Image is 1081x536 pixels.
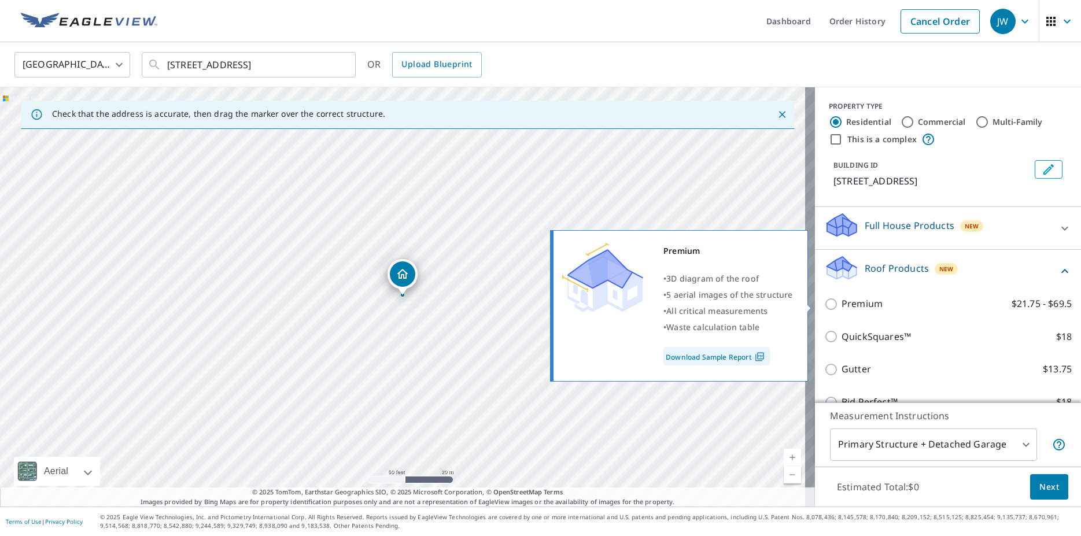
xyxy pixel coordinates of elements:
p: Premium [842,297,883,311]
label: Commercial [918,116,966,128]
label: Residential [846,116,891,128]
div: Full House ProductsNew [824,212,1072,245]
button: Next [1030,474,1068,500]
a: Terms of Use [6,517,42,526]
p: Check that the address is accurate, then drag the marker over the correct structure. [52,109,385,119]
span: 5 aerial images of the structure [666,289,792,300]
div: Premium [663,243,793,259]
input: Search by address or latitude-longitude [167,49,332,81]
p: Gutter [842,362,871,376]
p: Full House Products [865,219,954,232]
button: Close [774,107,789,122]
span: © 2025 TomTom, Earthstar Geographics SIO, © 2025 Microsoft Corporation, © [252,487,563,497]
a: Current Level 19, Zoom Out [784,466,801,483]
div: Roof ProductsNew [824,254,1072,287]
a: Download Sample Report [663,347,770,365]
p: | [6,518,83,525]
div: • [663,319,793,335]
img: Premium [562,243,643,312]
label: Multi-Family [993,116,1043,128]
a: Privacy Policy [45,517,83,526]
span: Upload Blueprint [401,57,472,72]
a: Terms [544,487,563,496]
div: Aerial [14,457,100,486]
p: Measurement Instructions [830,409,1066,423]
span: Waste calculation table [666,321,759,332]
label: This is a complex [847,134,917,145]
p: Bid Perfect™ [842,395,898,409]
span: Next [1039,480,1059,494]
div: • [663,287,793,303]
button: Edit building 1 [1035,160,1062,179]
div: PROPERTY TYPE [829,101,1067,112]
span: New [939,264,954,273]
img: EV Logo [21,13,157,30]
div: • [663,271,793,287]
div: • [663,303,793,319]
img: Pdf Icon [752,352,768,362]
p: Estimated Total: $0 [828,474,928,500]
p: $21.75 - $69.5 [1012,297,1072,311]
p: $18 [1056,395,1072,409]
div: Aerial [40,457,72,486]
div: [GEOGRAPHIC_DATA] [14,49,130,81]
a: Upload Blueprint [392,52,481,77]
p: [STREET_ADDRESS] [833,174,1030,188]
p: © 2025 Eagle View Technologies, Inc. and Pictometry International Corp. All Rights Reserved. Repo... [100,513,1075,530]
div: Dropped pin, building 1, Residential property, 5360 Graycliff Ln Clemmons, NC 27012 [388,259,418,295]
p: $18 [1056,330,1072,344]
p: $13.75 [1043,362,1072,376]
p: Roof Products [865,261,929,275]
span: All critical measurements [666,305,768,316]
div: OR [367,52,482,77]
a: Cancel Order [901,9,980,34]
span: New [965,221,979,231]
div: Primary Structure + Detached Garage [830,428,1037,461]
p: BUILDING ID [833,160,878,170]
div: JW [990,9,1016,34]
span: 3D diagram of the roof [666,273,759,284]
a: OpenStreetMap [493,487,542,496]
a: Current Level 19, Zoom In [784,449,801,466]
p: QuickSquares™ [842,330,911,344]
span: Your report will include the primary structure and a detached garage if one exists. [1052,438,1066,452]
